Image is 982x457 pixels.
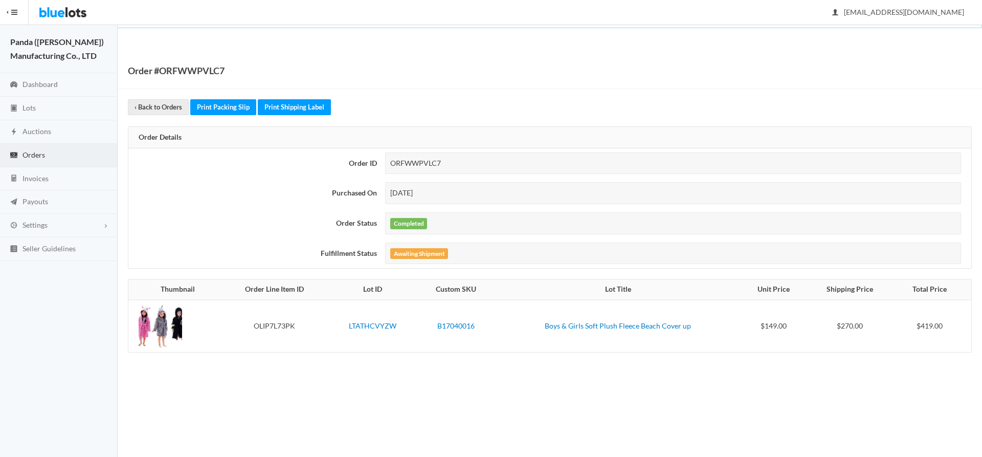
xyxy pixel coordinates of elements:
a: Print Shipping Label [258,99,331,115]
td: $270.00 [806,300,894,352]
th: Order Status [128,208,381,238]
th: Lot ID [328,279,417,300]
ion-icon: speedometer [9,80,19,90]
span: Payouts [23,197,48,206]
label: Awaiting Shipment [390,248,448,259]
th: Order Line Item ID [221,279,328,300]
th: Purchased On [128,178,381,208]
span: [EMAIL_ADDRESS][DOMAIN_NAME] [833,8,964,16]
span: Lots [23,103,36,112]
ion-icon: paper plane [9,198,19,207]
strong: Panda ([PERSON_NAME]) Manufacturing Co., LTD [10,37,104,60]
span: Dashboard [23,80,58,89]
th: Thumbnail [128,279,221,300]
span: Orders [23,150,45,159]
th: Lot Title [495,279,742,300]
a: Print Packing Slip [190,99,256,115]
ion-icon: clipboard [9,104,19,114]
th: Unit Price [742,279,806,300]
ion-icon: cash [9,151,19,161]
ion-icon: flash [9,127,19,137]
span: Auctions [23,127,51,136]
a: Boys & Girls Soft Plush Fleece Beach Cover up [545,321,691,330]
div: [DATE] [385,182,961,204]
a: ‹ Back to Orders [128,99,189,115]
th: Total Price [894,279,971,300]
div: ORFWWPVLC7 [385,153,961,175]
div: Order Details [128,127,971,148]
td: $149.00 [742,300,806,352]
ion-icon: person [830,8,840,18]
span: Invoices [23,174,49,183]
span: Settings [23,221,48,229]
a: B17040016 [437,321,475,330]
label: Completed [390,218,427,229]
th: Shipping Price [806,279,894,300]
td: OLIP7L73PK [221,300,328,352]
span: Seller Guidelines [23,244,76,253]
th: Custom SKU [417,279,495,300]
a: LTATHCVYZW [349,321,396,330]
th: Order ID [128,148,381,179]
ion-icon: cog [9,221,19,231]
th: Fulfillment Status [128,238,381,269]
h1: Order #ORFWWPVLC7 [128,63,225,78]
td: $419.00 [894,300,971,352]
ion-icon: calculator [9,174,19,184]
ion-icon: list box [9,245,19,254]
